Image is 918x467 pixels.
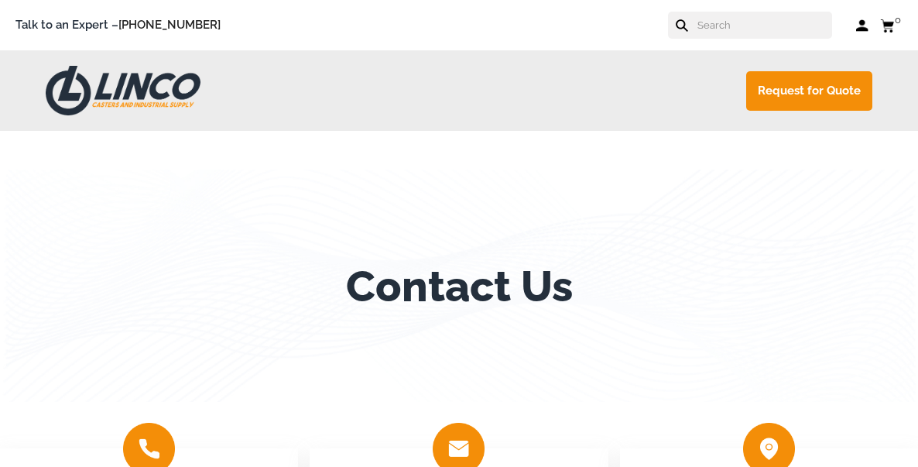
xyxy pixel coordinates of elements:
[895,14,901,26] span: 0
[15,15,221,35] span: Talk to an Expert –
[118,18,221,32] a: [PHONE_NUMBER]
[855,18,868,33] a: Log in
[746,71,872,111] a: Request for Quote
[696,12,832,39] input: Search
[46,66,200,115] img: LINCO CASTERS & INDUSTRIAL SUPPLY
[880,15,903,35] a: 0
[346,261,573,311] h1: Contact Us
